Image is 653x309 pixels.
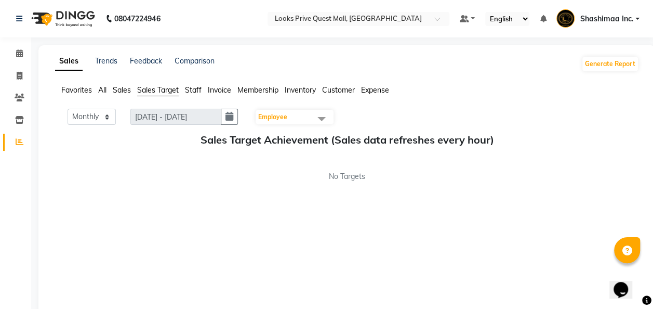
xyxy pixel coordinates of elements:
span: Customer [322,85,355,95]
span: Invoice [208,85,231,95]
span: Inventory [285,85,316,95]
a: Trends [95,56,117,66]
span: Expense [361,85,389,95]
a: Feedback [130,56,162,66]
span: Membership [237,85,278,95]
span: No Targets [329,171,365,182]
input: DD/MM/YYYY-DD/MM/YYYY [130,109,221,125]
span: Staff [185,85,202,95]
a: Sales [55,52,83,71]
img: Shashimaa Inc. [556,9,575,28]
iframe: chat widget [609,267,643,299]
button: Generate Report [582,57,638,71]
a: Comparison [175,56,215,66]
span: Employee [258,113,287,121]
span: All [98,85,106,95]
span: Shashimaa Inc. [580,14,633,24]
img: logo [26,4,98,33]
span: Sales [113,85,131,95]
b: 08047224946 [114,4,160,33]
h5: Sales Target Achievement (Sales data refreshes every hour) [63,134,631,146]
span: Favorites [61,85,92,95]
span: Sales Target [137,85,179,95]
